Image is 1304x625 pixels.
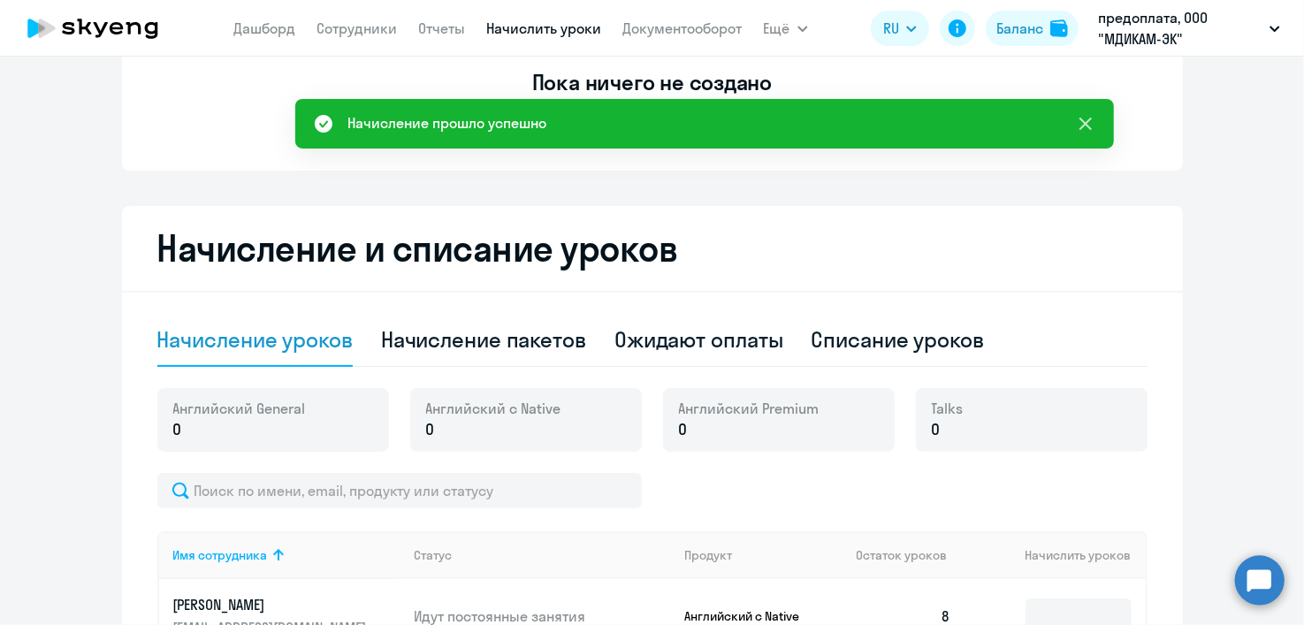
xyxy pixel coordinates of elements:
[883,18,899,39] span: RU
[679,418,688,441] span: 0
[1098,7,1262,50] p: предоплата, ООО "МДИКАМ-ЭК"
[426,399,561,418] span: Английский с Native
[317,19,398,37] a: Сотрудники
[487,19,602,37] a: Начислить уроки
[679,399,820,418] span: Английский Premium
[157,473,642,508] input: Поиск по имени, email, продукту или статусу
[381,325,586,354] div: Начисление пакетов
[173,595,371,614] p: [PERSON_NAME]
[932,399,964,418] span: Talks
[1089,7,1289,50] button: предоплата, ООО "МДИКАМ-ЭК"
[764,11,808,46] button: Ещё
[414,547,670,563] div: Статус
[419,19,466,37] a: Отчеты
[348,112,547,133] div: Начисление прошло успешно
[173,399,306,418] span: Английский General
[986,11,1079,46] button: Балансbalance
[173,547,400,563] div: Имя сотрудника
[856,547,965,563] div: Остаток уроков
[614,325,783,354] div: Ожидают оплаты
[684,608,817,624] p: Английский с Native
[414,547,452,563] div: Статус
[426,418,435,441] span: 0
[932,418,941,441] span: 0
[157,325,353,354] div: Начисление уроков
[684,547,732,563] div: Продукт
[684,547,842,563] div: Продукт
[532,68,773,96] h3: Пока ничего не создано
[764,18,790,39] span: Ещё
[871,11,929,46] button: RU
[157,227,1148,270] h2: Начисление и списание уроков
[996,18,1043,39] div: Баланс
[623,19,743,37] a: Документооборот
[856,547,947,563] span: Остаток уроков
[1050,19,1068,37] img: balance
[812,325,985,354] div: Списание уроков
[173,547,268,563] div: Имя сотрудника
[234,19,296,37] a: Дашборд
[173,418,182,441] span: 0
[965,531,1145,579] th: Начислить уроков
